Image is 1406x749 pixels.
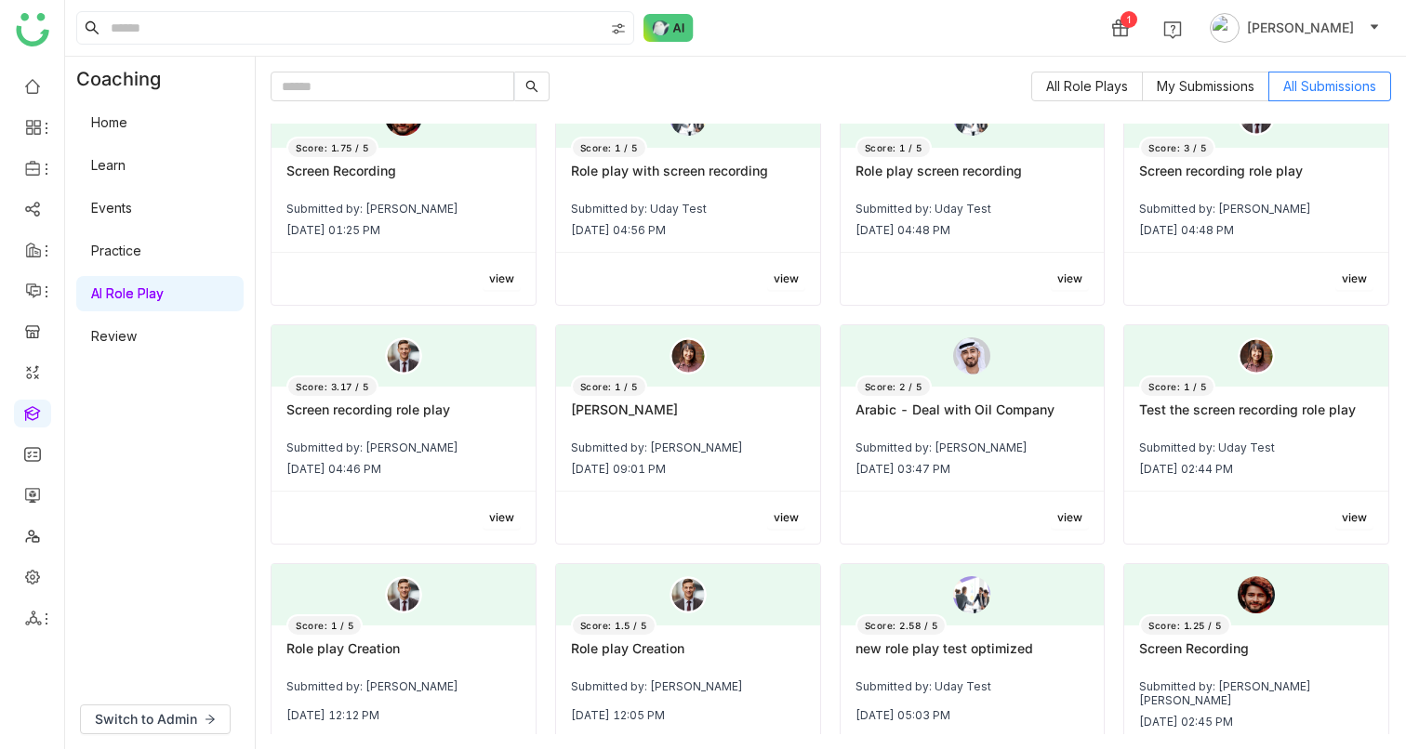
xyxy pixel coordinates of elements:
div: 1 [1121,11,1137,28]
button: view [1051,506,1089,529]
div: Score: 1.5 / 5 [571,614,657,637]
div: Coaching [65,57,189,101]
a: Events [91,200,132,216]
div: Submitted by: [PERSON_NAME] [856,440,1090,454]
a: Home [91,114,127,130]
div: [DATE] 02:45 PM [1139,715,1373,729]
div: Submitted by: [PERSON_NAME] [286,202,521,216]
button: view [767,506,805,529]
div: Screen Recording [286,163,521,194]
button: view [1335,268,1373,290]
div: Submitted by: Uday Test [571,202,805,216]
div: [PERSON_NAME] [571,401,805,433]
span: view [489,270,514,288]
button: view [483,268,521,290]
div: [DATE] 09:01 PM [571,462,805,476]
img: 689c4d09a2c09d0bea1c05ba [953,337,990,374]
div: Score: 1 / 5 [571,375,647,398]
a: Learn [91,157,126,173]
div: [DATE] 02:44 PM [1139,462,1373,476]
img: ask-buddy-normal.svg [643,14,694,42]
img: female.png [670,337,707,374]
span: view [1342,270,1367,288]
div: [DATE] 03:47 PM [856,462,1090,476]
div: Submitted by: Uday Test [856,679,1090,701]
div: Score: 2 / 5 [856,375,932,398]
div: Score: 3 / 5 [1139,137,1215,159]
div: Submitted by: [PERSON_NAME] [571,679,805,701]
div: Submitted by: Uday Test [1139,440,1373,454]
div: Submitted by: [PERSON_NAME] [571,440,805,454]
div: Score: 1 / 5 [286,614,363,637]
img: search-type.svg [611,21,626,36]
img: avatar [1210,13,1240,43]
div: Role play Creation [571,640,805,672]
div: Score: 1 / 5 [1139,375,1215,398]
div: Role play Creation [286,640,521,672]
div: Submitted by: [PERSON_NAME] [1139,202,1373,216]
span: view [1057,509,1082,527]
div: Screen Recording [1139,640,1373,672]
span: view [1342,509,1367,527]
div: [DATE] 04:56 PM [571,223,805,237]
div: [DATE] 12:05 PM [571,708,805,729]
a: AI Role Play [91,285,164,301]
div: Test the screen recording role play [1139,401,1373,433]
div: Score: 3.17 / 5 [286,375,378,398]
img: logo [16,13,49,46]
span: view [774,509,799,527]
div: Score: 1.75 / 5 [286,137,378,159]
img: female.png [1238,337,1275,374]
div: [DATE] 12:12 PM [286,708,521,729]
div: Score: 2.58 / 5 [856,614,948,637]
img: help.svg [1163,20,1182,39]
div: [DATE] 04:46 PM [286,462,521,476]
span: view [774,270,799,288]
img: 689300ffd8d78f14571ae75c [953,576,990,613]
button: view [1335,506,1373,529]
span: All Submissions [1283,78,1376,94]
button: [PERSON_NAME] [1206,13,1384,43]
img: male.png [385,337,422,374]
span: [PERSON_NAME] [1247,18,1354,38]
div: [DATE] 04:48 PM [856,223,1090,237]
img: 6891e6b463e656570aba9a5a [1238,576,1275,613]
div: [DATE] 05:03 PM [856,708,1090,729]
button: view [1051,268,1089,290]
div: Submitted by: [PERSON_NAME] [PERSON_NAME] [1139,679,1373,707]
div: Role play screen recording [856,163,1090,194]
button: view [483,506,521,529]
div: Screen recording role play [1139,163,1373,194]
div: Role play with screen recording [571,163,805,194]
div: Score: 1 / 5 [571,137,647,159]
img: neutral.png [385,576,422,613]
span: All Role Plays [1046,78,1128,94]
img: neutral.png [670,576,707,613]
div: Arabic - Deal with Oil Company [856,401,1090,433]
button: Switch to Admin [80,704,231,734]
span: Switch to Admin [95,709,197,729]
div: Submitted by: [PERSON_NAME] [286,440,521,454]
button: view [767,268,805,290]
div: new role play test optimized [856,640,1090,672]
div: [DATE] 01:25 PM [286,223,521,237]
a: Review [91,328,137,344]
div: Submitted by: [PERSON_NAME] [286,679,521,701]
div: Submitted by: Uday Test [856,202,1090,216]
a: Practice [91,243,141,258]
div: Screen recording role play [286,401,521,433]
span: view [489,509,514,527]
span: My Submissions [1157,78,1254,94]
span: view [1057,270,1082,288]
div: [DATE] 04:48 PM [1139,223,1373,237]
div: Score: 1.25 / 5 [1139,614,1231,637]
div: Score: 1 / 5 [856,137,932,159]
